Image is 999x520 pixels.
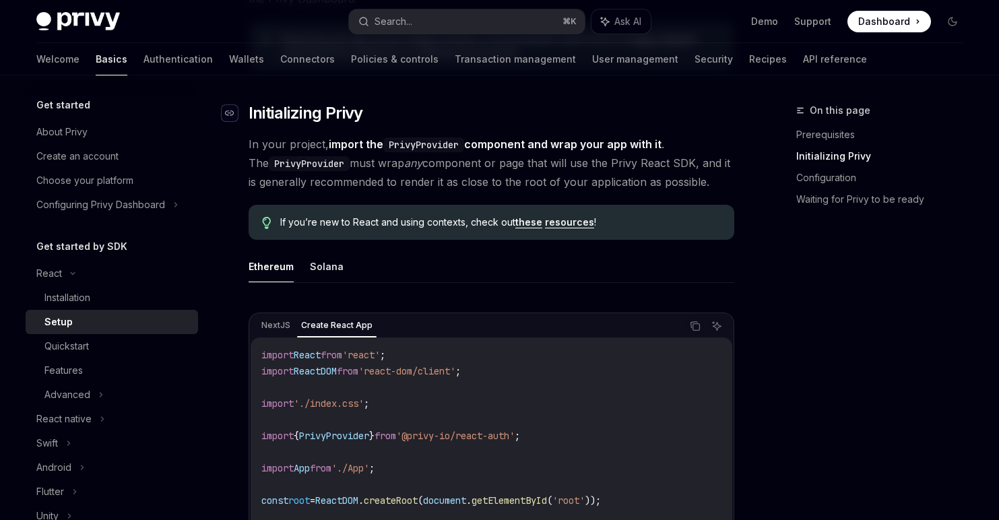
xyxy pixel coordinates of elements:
[261,349,294,361] span: import
[331,462,369,474] span: './App'
[294,365,337,377] span: ReactDOM
[375,430,396,442] span: from
[562,16,577,27] span: ⌘ K
[26,334,198,358] a: Quickstart
[96,43,127,75] a: Basics
[262,217,271,229] svg: Tip
[36,124,88,140] div: About Privy
[585,494,601,507] span: ));
[261,430,294,442] span: import
[36,197,165,213] div: Configuring Privy Dashboard
[261,494,288,507] span: const
[796,167,974,189] a: Configuration
[249,251,294,282] button: Ethereum
[796,145,974,167] a: Initializing Privy
[310,462,331,474] span: from
[380,349,385,361] span: ;
[545,216,594,228] a: resources
[44,387,90,403] div: Advanced
[847,11,931,32] a: Dashboard
[280,43,335,75] a: Connectors
[351,43,439,75] a: Policies & controls
[695,43,733,75] a: Security
[36,459,71,476] div: Android
[294,397,364,410] span: './index.css'
[552,494,585,507] span: 'root'
[26,358,198,383] a: Features
[418,494,423,507] span: (
[36,484,64,500] div: Flutter
[358,494,364,507] span: .
[26,310,198,334] a: Setup
[708,317,726,335] button: Ask AI
[36,435,58,451] div: Swift
[592,43,678,75] a: User management
[36,411,92,427] div: React native
[310,251,344,282] button: Solana
[591,9,651,34] button: Ask AI
[404,156,422,170] em: any
[229,43,264,75] a: Wallets
[36,238,127,255] h5: Get started by SDK
[44,338,89,354] div: Quickstart
[280,216,720,229] span: If you’re new to React and using contexts, check out !
[261,397,294,410] span: import
[294,349,321,361] span: React
[269,156,350,171] code: PrivyProvider
[810,102,870,119] span: On this page
[294,430,299,442] span: {
[36,148,119,164] div: Create an account
[249,135,734,191] span: In your project, . The must wrap component or page that will use the Privy React SDK, and it is g...
[383,137,464,152] code: PrivyProvider
[310,494,315,507] span: =
[26,144,198,168] a: Create an account
[44,362,83,379] div: Features
[257,317,294,333] div: NextJS
[321,349,342,361] span: from
[315,494,358,507] span: ReactDOM
[796,189,974,210] a: Waiting for Privy to be ready
[749,43,787,75] a: Recipes
[547,494,552,507] span: (
[396,430,515,442] span: '@privy-io/react-auth'
[466,494,472,507] span: .
[26,120,198,144] a: About Privy
[342,349,380,361] span: 'react'
[358,365,455,377] span: 'react-dom/client'
[942,11,963,32] button: Toggle dark mode
[423,494,466,507] span: document
[349,9,585,34] button: Search...⌘K
[249,102,363,124] span: Initializing Privy
[261,365,294,377] span: import
[222,102,249,124] a: Navigate to header
[515,430,520,442] span: ;
[472,494,547,507] span: getElementById
[364,494,418,507] span: createRoot
[455,43,576,75] a: Transaction management
[515,216,542,228] a: these
[375,13,412,30] div: Search...
[614,15,641,28] span: Ask AI
[455,365,461,377] span: ;
[369,430,375,442] span: }
[261,462,294,474] span: import
[44,314,73,330] div: Setup
[294,462,310,474] span: App
[26,286,198,310] a: Installation
[858,15,910,28] span: Dashboard
[364,397,369,410] span: ;
[329,137,662,151] strong: import the component and wrap your app with it
[299,430,369,442] span: PrivyProvider
[36,265,62,282] div: React
[36,172,133,189] div: Choose your platform
[143,43,213,75] a: Authentication
[44,290,90,306] div: Installation
[369,462,375,474] span: ;
[686,317,704,335] button: Copy the contents from the code block
[26,168,198,193] a: Choose your platform
[803,43,867,75] a: API reference
[794,15,831,28] a: Support
[297,317,377,333] div: Create React App
[796,124,974,145] a: Prerequisites
[288,494,310,507] span: root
